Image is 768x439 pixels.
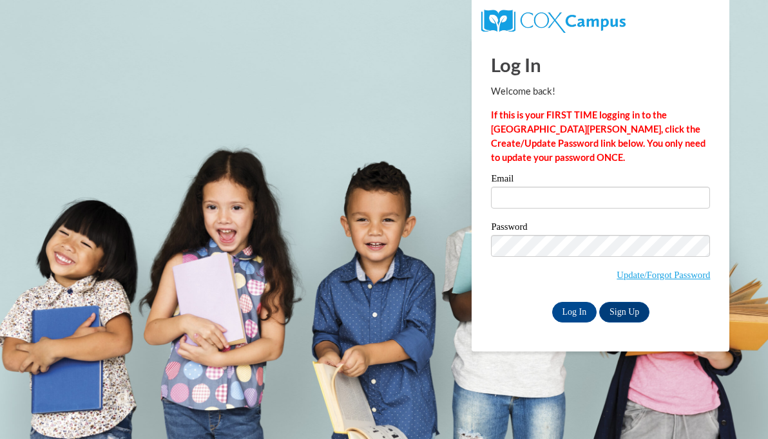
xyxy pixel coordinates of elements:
a: Update/Forgot Password [617,270,710,280]
h1: Log In [491,51,710,78]
img: COX Campus [481,10,625,33]
strong: If this is your FIRST TIME logging in to the [GEOGRAPHIC_DATA][PERSON_NAME], click the Create/Upd... [491,109,706,163]
input: Log In [552,302,597,322]
a: COX Campus [481,15,625,26]
label: Email [491,174,710,187]
p: Welcome back! [491,84,710,98]
label: Password [491,222,710,235]
a: Sign Up [599,302,649,322]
